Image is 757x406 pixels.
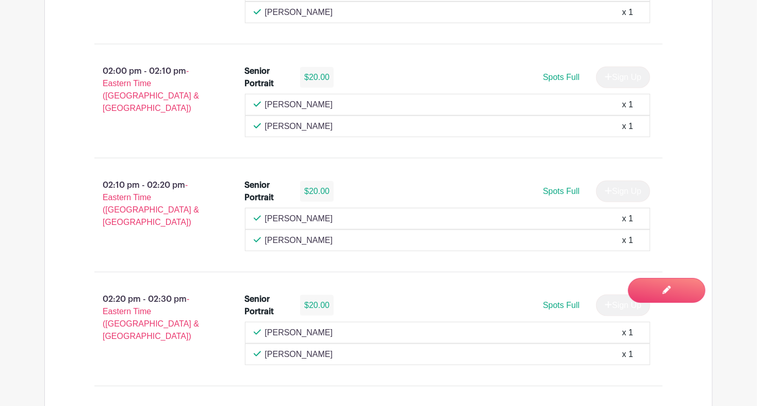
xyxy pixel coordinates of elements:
div: x 1 [622,327,633,339]
p: [PERSON_NAME] [265,213,333,225]
div: $20.00 [300,67,334,88]
div: x 1 [622,348,633,361]
p: [PERSON_NAME] [265,234,333,247]
span: - Eastern Time ([GEOGRAPHIC_DATA] & [GEOGRAPHIC_DATA]) [103,295,199,340]
div: $20.00 [300,295,334,316]
div: x 1 [622,120,633,133]
p: [PERSON_NAME] [265,120,333,133]
p: [PERSON_NAME] [265,6,333,19]
span: - Eastern Time ([GEOGRAPHIC_DATA] & [GEOGRAPHIC_DATA]) [103,67,199,112]
p: 02:20 pm - 02:30 pm [78,289,228,347]
div: Senior Portrait [245,179,288,204]
div: x 1 [622,99,633,111]
p: [PERSON_NAME] [265,99,333,111]
span: Spots Full [543,301,580,310]
span: Spots Full [543,73,580,82]
div: $20.00 [300,181,334,202]
span: Spots Full [543,187,580,196]
p: [PERSON_NAME] [265,348,333,361]
div: Senior Portrait [245,65,288,90]
span: - Eastern Time ([GEOGRAPHIC_DATA] & [GEOGRAPHIC_DATA]) [103,181,199,226]
p: [PERSON_NAME] [265,327,333,339]
div: x 1 [622,213,633,225]
p: 02:00 pm - 02:10 pm [78,61,228,119]
div: x 1 [622,6,633,19]
div: x 1 [622,234,633,247]
div: Senior Portrait [245,293,288,318]
p: 02:10 pm - 02:20 pm [78,175,228,233]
